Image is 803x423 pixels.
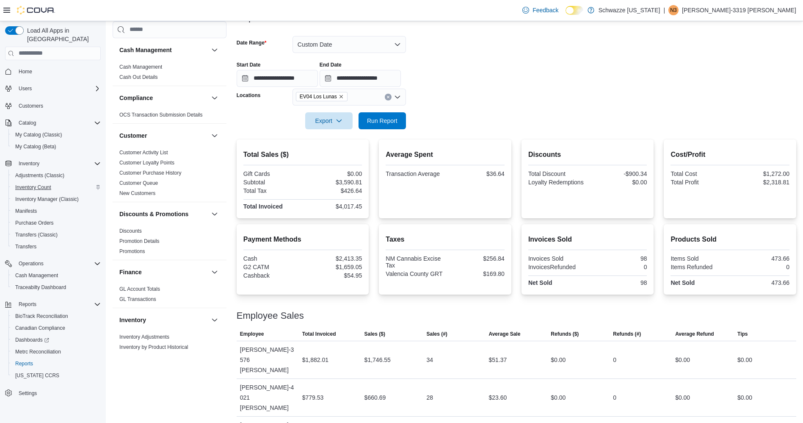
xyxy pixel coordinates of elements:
strong: Total Invoiced [243,203,283,210]
a: Customer Loyalty Points [119,160,174,166]
span: Transfers (Classic) [15,231,58,238]
button: Reports [2,298,104,310]
span: Adjustments (Classic) [15,172,64,179]
div: G2 CATM [243,264,301,270]
div: 0 [613,392,616,403]
a: Traceabilty Dashboard [12,282,69,292]
button: Reports [15,299,40,309]
div: $2,413.35 [304,255,362,262]
span: BioTrack Reconciliation [15,313,68,320]
div: Loyalty Redemptions [528,179,586,186]
span: Metrc Reconciliation [12,347,101,357]
span: BioTrack Reconciliation [12,311,101,321]
span: Inventory Count [12,182,101,192]
div: Subtotal [243,179,301,186]
span: Customer Queue [119,180,158,186]
span: Transfers [15,243,36,250]
div: [PERSON_NAME]-4021 [PERSON_NAME] [237,379,299,416]
div: Invoices Sold [528,255,586,262]
span: My Catalog (Classic) [15,131,62,138]
a: Home [15,67,36,77]
button: Customers [2,100,104,112]
span: Refunds (#) [613,331,641,337]
span: Load All Apps in [GEOGRAPHIC_DATA] [24,26,101,43]
div: Compliance [113,110,226,123]
div: 473.66 [732,279,789,286]
a: Promotions [119,248,145,254]
span: OCS Transaction Submission Details [119,111,203,118]
h2: Taxes [386,234,505,245]
span: Catalog [19,120,36,126]
div: Items Sold [671,255,728,262]
div: $0.00 [304,170,362,177]
a: Discounts [119,228,142,234]
span: Settings [15,387,101,398]
a: [US_STATE] CCRS [12,370,63,381]
button: Discounts & Promotions [119,210,208,218]
div: $4,017.45 [304,203,362,210]
div: Valencia County GRT [386,270,443,277]
div: $54.95 [304,272,362,279]
a: Customer Purchase History [119,170,182,176]
button: Users [15,83,35,94]
button: BioTrack Reconciliation [8,310,104,322]
button: Adjustments (Classic) [8,170,104,181]
span: Operations [15,259,101,269]
span: Promotions [119,248,145,255]
div: -$900.34 [589,170,647,177]
a: BioTrack Reconciliation [12,311,72,321]
span: Promotion Details [119,238,160,245]
span: Traceabilty Dashboard [12,282,101,292]
span: Inventory Count Details [119,354,172,361]
div: Total Cost [671,170,728,177]
span: Reports [15,299,101,309]
a: Transfers [12,242,40,252]
button: Home [2,65,104,78]
button: Discounts & Promotions [210,209,220,219]
span: Sales (#) [427,331,447,337]
button: Settings [2,387,104,399]
input: Press the down key to open a popover containing a calendar. [320,70,401,87]
span: Canadian Compliance [12,323,101,333]
div: $256.84 [447,255,505,262]
button: Finance [119,268,208,276]
span: Inventory Count [15,184,51,191]
span: Export [310,112,348,129]
div: Cash [243,255,301,262]
span: EV04 Los Lunas [296,92,348,101]
button: Manifests [8,205,104,217]
h2: Cost/Profit [671,150,789,160]
div: Total Discount [528,170,586,177]
h3: Discounts & Promotions [119,210,188,218]
a: Settings [15,388,40,398]
a: Dashboards [8,334,104,346]
span: Sales ($) [364,331,385,337]
div: NM Cannabis Excise Tax [386,255,443,269]
a: GL Account Totals [119,286,160,292]
span: Catalog [15,118,101,128]
button: Clear input [385,94,392,100]
button: Compliance [210,93,220,103]
span: Total Invoiced [302,331,336,337]
a: Inventory Count [12,182,55,192]
button: Cash Management [210,45,220,55]
span: Discounts [119,228,142,234]
div: Transaction Average [386,170,443,177]
div: $426.64 [304,187,362,194]
div: Noe-3319 Gonzales [668,5,679,15]
button: [US_STATE] CCRS [8,370,104,381]
a: OCS Transaction Submission Details [119,112,203,118]
span: Users [19,85,32,92]
button: Canadian Compliance [8,322,104,334]
div: 0 [732,264,789,270]
span: Inventory [15,159,101,169]
div: Total Profit [671,179,728,186]
a: Cash Management [119,64,162,70]
span: Customer Purchase History [119,170,182,176]
span: Customers [15,100,101,111]
a: Customer Activity List [119,150,168,156]
button: Catalog [15,118,39,128]
span: Inventory [19,160,39,167]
